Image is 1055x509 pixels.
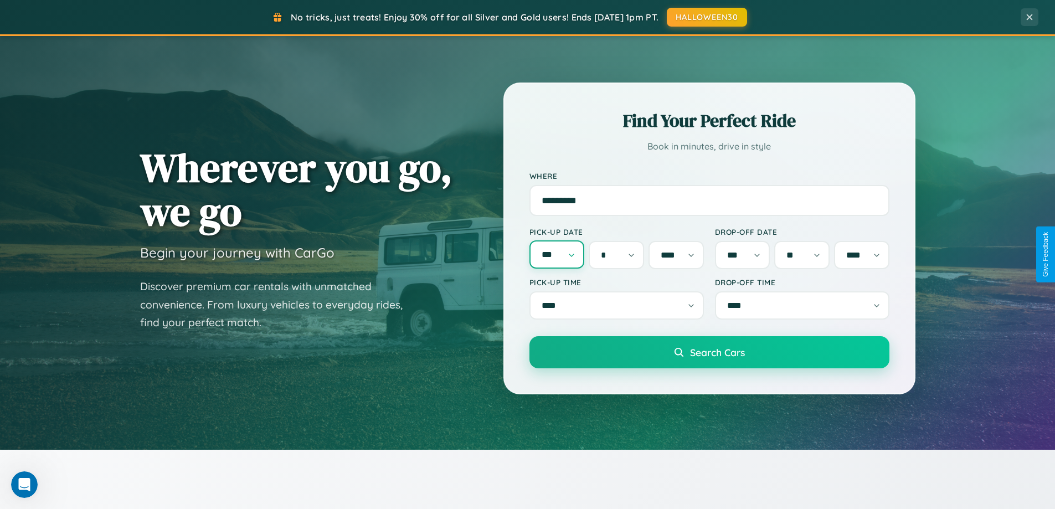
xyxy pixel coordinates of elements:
[529,171,889,181] label: Where
[529,109,889,133] h2: Find Your Perfect Ride
[667,8,747,27] button: HALLOWEEN30
[715,227,889,236] label: Drop-off Date
[529,277,704,287] label: Pick-up Time
[529,138,889,155] p: Book in minutes, drive in style
[140,277,417,332] p: Discover premium car rentals with unmatched convenience. From luxury vehicles to everyday rides, ...
[529,336,889,368] button: Search Cars
[690,346,745,358] span: Search Cars
[140,146,452,233] h1: Wherever you go, we go
[1042,232,1049,277] div: Give Feedback
[291,12,658,23] span: No tricks, just treats! Enjoy 30% off for all Silver and Gold users! Ends [DATE] 1pm PT.
[11,471,38,498] iframe: Intercom live chat
[140,244,334,261] h3: Begin your journey with CarGo
[529,227,704,236] label: Pick-up Date
[715,277,889,287] label: Drop-off Time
